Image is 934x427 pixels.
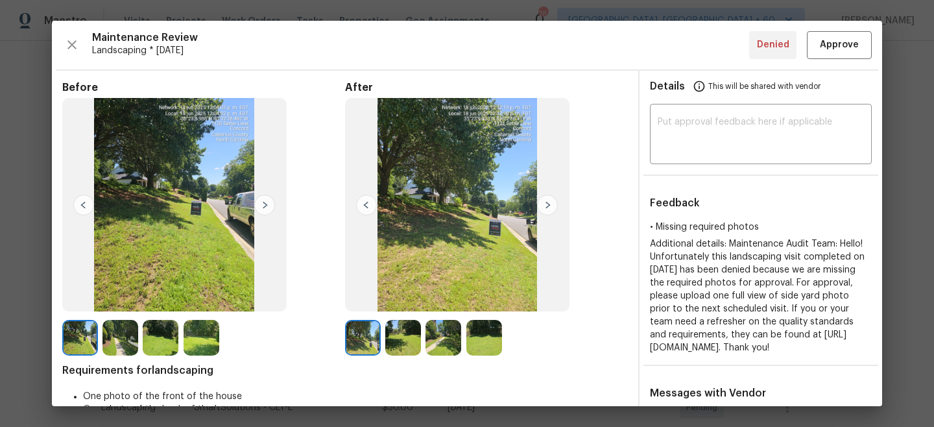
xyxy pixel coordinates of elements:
[62,364,628,377] span: Requirements for landscaping
[92,31,749,44] span: Maintenance Review
[62,81,345,94] span: Before
[650,198,700,208] span: Feedback
[650,223,759,232] span: • Missing required photos
[537,195,558,215] img: right-chevron-button-url
[356,195,377,215] img: left-chevron-button-url
[254,195,275,215] img: right-chevron-button-url
[73,195,94,215] img: left-chevron-button-url
[807,31,872,59] button: Approve
[345,81,628,94] span: After
[650,388,766,398] span: Messages with Vendor
[92,44,749,57] span: Landscaping * [DATE]
[650,239,865,352] span: Additional details: Maintenance Audit Team: Hello! Unfortunately this landscaping visit completed...
[83,390,628,403] li: One photo of the front of the house
[83,403,628,416] li: One photo of the back of the house
[708,71,820,102] span: This will be shared with vendor
[820,37,859,53] span: Approve
[650,71,685,102] span: Details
